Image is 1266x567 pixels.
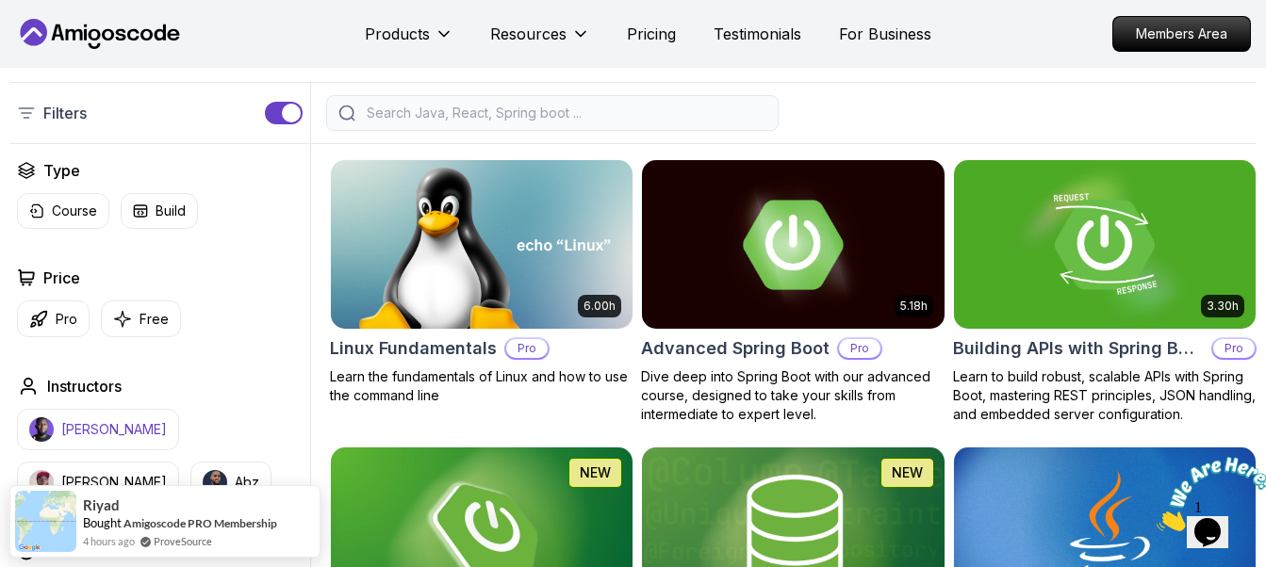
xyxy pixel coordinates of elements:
[715,23,802,45] a: Testimonials
[641,335,830,362] h2: Advanced Spring Boot
[156,202,186,220] p: Build
[83,533,135,549] span: 4 hours ago
[190,462,271,503] button: instructor imgAbz
[584,299,616,314] p: 6.00h
[17,300,90,337] button: Pro
[56,310,77,329] p: Pro
[83,515,122,530] span: Bought
[17,409,179,450] button: instructor img[PERSON_NAME]
[29,417,54,442] img: instructor img
[123,516,277,530] a: Amigoscode PRO Membership
[15,491,76,552] img: provesource social proof notification image
[1113,17,1250,51] p: Members Area
[954,160,1256,329] img: Building APIs with Spring Boot card
[580,463,611,482] p: NEW
[953,367,1257,424] p: Learn to build robust, scalable APIs with Spring Boot, mastering REST principles, JSON handling, ...
[101,300,181,337] button: Free
[43,102,87,124] p: Filters
[154,533,212,549] a: ProveSource
[506,339,548,358] p: Pro
[330,367,633,405] p: Learn the fundamentals of Linux and how to use the command line
[628,23,677,45] a: Pricing
[140,310,169,329] p: Free
[330,335,497,362] h2: Linux Fundamentals
[491,23,567,45] p: Resources
[900,299,928,314] p: 5.18h
[641,367,945,424] p: Dive deep into Spring Boot with our advanced course, designed to take your skills from intermedia...
[61,420,167,439] p: [PERSON_NAME]
[47,375,122,397] h2: Instructors
[363,104,766,122] input: Search Java, React, Spring boot ...
[8,8,15,24] span: 1
[52,202,97,220] p: Course
[17,462,179,503] button: instructor img[PERSON_NAME]
[235,473,259,492] p: Abz
[17,193,109,229] button: Course
[366,23,453,60] button: Products
[121,193,198,229] button: Build
[840,23,932,45] a: For Business
[83,497,120,513] span: riyad
[641,159,945,424] a: Advanced Spring Boot card5.18hAdvanced Spring BootProDive deep into Spring Boot with our advanced...
[1149,449,1266,539] iframe: chat widget
[29,470,54,494] img: instructor img
[1207,299,1239,314] p: 3.30h
[43,159,80,182] h2: Type
[8,8,124,82] img: Chat attention grabber
[642,160,944,329] img: Advanced Spring Boot card
[61,473,167,492] p: [PERSON_NAME]
[892,463,923,482] p: NEW
[839,339,880,358] p: Pro
[1112,16,1251,52] a: Members Area
[491,23,590,60] button: Resources
[331,160,633,329] img: Linux Fundamentals card
[953,159,1257,424] a: Building APIs with Spring Boot card3.30hBuilding APIs with Spring BootProLearn to build robust, s...
[330,159,633,405] a: Linux Fundamentals card6.00hLinux FundamentalsProLearn the fundamentals of Linux and how to use t...
[953,335,1204,362] h2: Building APIs with Spring Boot
[43,267,80,289] h2: Price
[366,23,431,45] p: Products
[203,470,227,494] img: instructor img
[1213,339,1255,358] p: Pro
